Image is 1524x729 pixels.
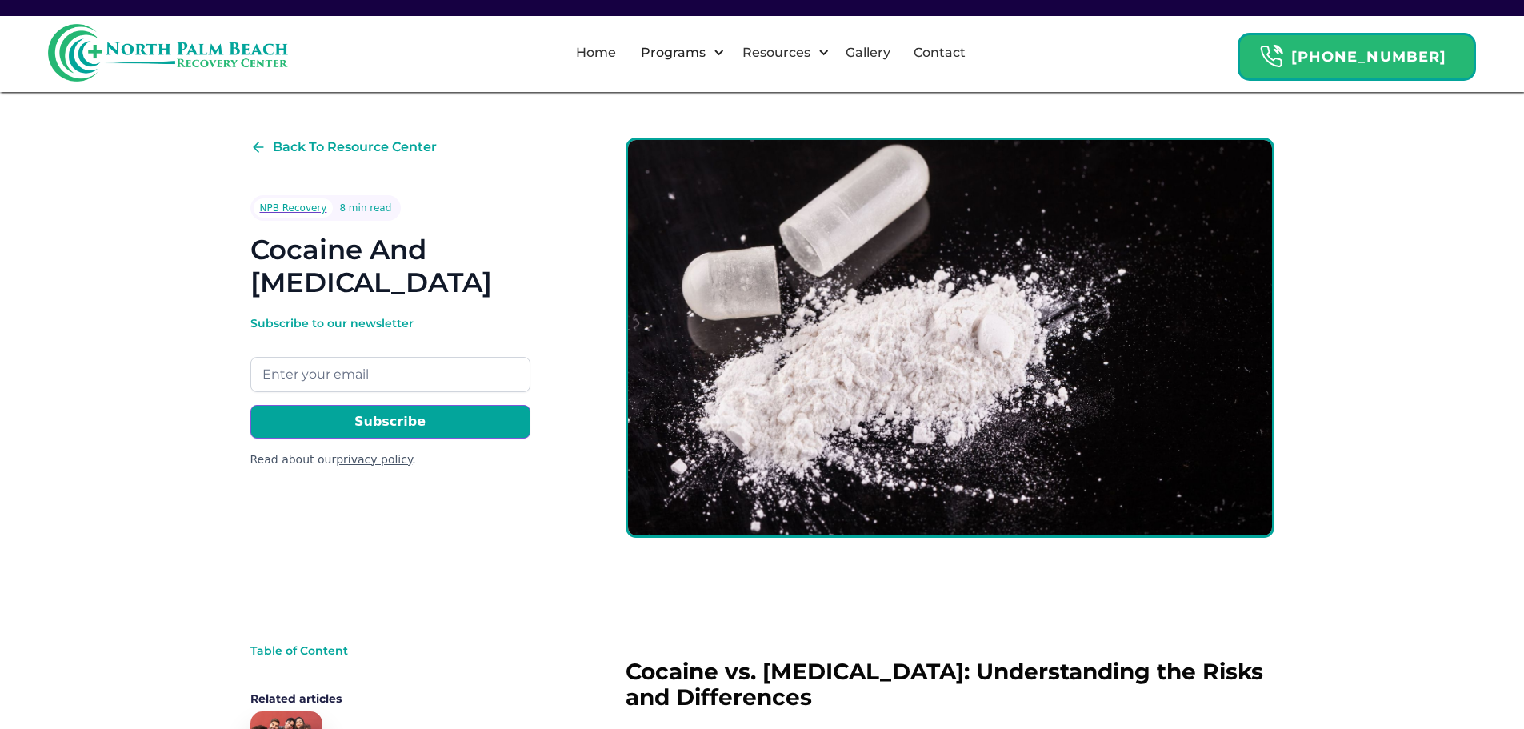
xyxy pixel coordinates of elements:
h1: Cocaine And [MEDICAL_DATA] [250,234,574,299]
div: Subscribe to our newsletter [250,315,530,331]
div: Related articles [250,691,506,707]
div: Programs [627,27,729,78]
div: NPB Recovery [260,200,327,216]
a: Gallery [836,27,900,78]
div: Resources [738,43,814,62]
div: Read about our . [250,451,530,468]
form: Email Form [250,315,530,468]
div: 8 min read [339,200,391,216]
img: Header Calendar Icons [1259,44,1283,69]
a: Header Calendar Icons[PHONE_NUMBER] [1238,25,1476,81]
strong: [PHONE_NUMBER] [1291,48,1446,66]
div: Programs [637,43,710,62]
input: Subscribe [250,405,530,439]
a: Contact [904,27,975,78]
a: Back To Resource Center [250,138,437,157]
div: Back To Resource Center [273,138,437,157]
a: NPB Recovery [254,198,334,218]
a: privacy policy [336,453,412,466]
div: Resources [729,27,834,78]
div: Table of Content [250,643,506,659]
a: Home [566,27,626,78]
strong: Cocaine vs. [MEDICAL_DATA]: Understanding the Risks and Differences [626,658,1263,711]
input: Enter your email [250,357,530,392]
